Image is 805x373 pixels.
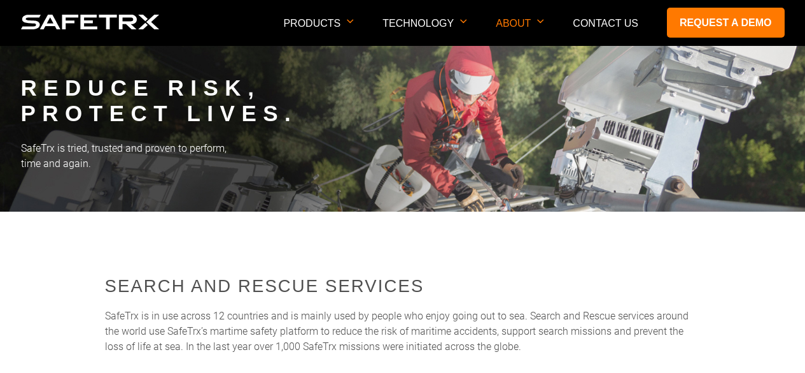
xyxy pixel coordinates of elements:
[347,19,354,24] img: Arrow down icon
[382,18,467,45] p: Technology
[537,19,544,24] img: Arrow down icon
[573,18,638,29] a: Contact Us
[21,141,785,172] p: SafeTrx is tried, trusted and proven to perform, time and again.
[283,18,354,45] p: Products
[460,19,467,24] img: Arrow down icon
[496,18,544,45] p: About
[105,274,701,299] h2: Search and Rescue services
[21,75,785,126] h1: REDUCE RISK, PROTECT LIVES.
[667,8,785,38] a: Request a demo
[21,15,160,29] img: Logo SafeTrx
[105,309,701,355] p: SafeTrx is in use across 12 countries and is mainly used by people who enjoy going out to sea. Se...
